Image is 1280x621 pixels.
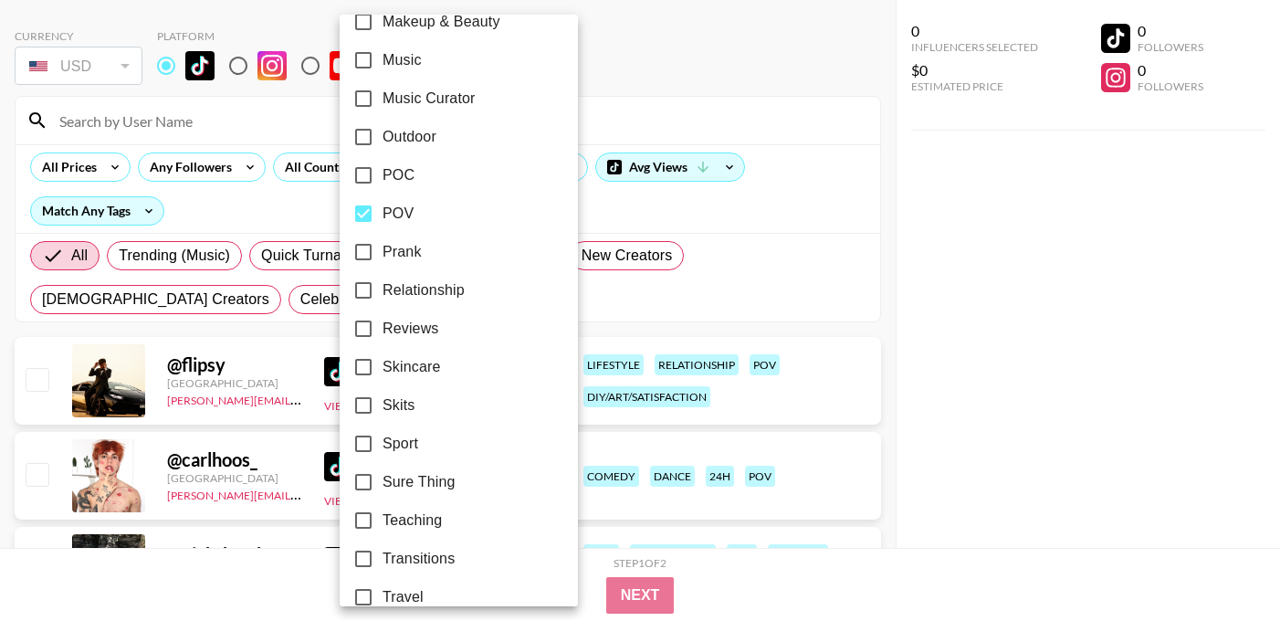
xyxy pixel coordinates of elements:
span: Music [383,49,422,71]
span: Relationship [383,279,465,301]
span: Travel [383,586,424,608]
span: Makeup & Beauty [383,11,500,33]
span: Music Curator [383,88,476,110]
span: POC [383,164,414,186]
span: Sure Thing [383,471,455,493]
span: POV [383,203,414,225]
span: Outdoor [383,126,436,148]
span: Reviews [383,318,439,340]
iframe: Drift Widget Chat Controller [1189,530,1258,599]
span: Sport [383,433,418,455]
span: Skits [383,395,414,416]
span: Skincare [383,356,440,378]
span: Prank [383,241,422,263]
span: Transitions [383,548,455,570]
span: Teaching [383,510,442,532]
